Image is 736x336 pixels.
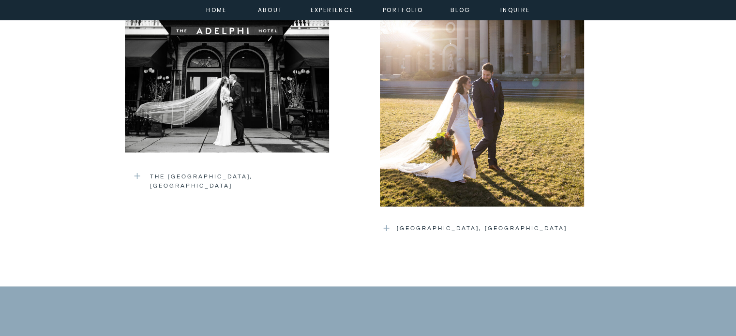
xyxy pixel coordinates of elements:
a: experience [311,5,350,14]
a: portfolio [382,5,424,14]
a: home [204,5,230,14]
h3: the [GEOGRAPHIC_DATA], [GEOGRAPHIC_DATA] [150,172,323,182]
a: inquire [498,5,533,14]
h3: [GEOGRAPHIC_DATA], [GEOGRAPHIC_DATA] [397,224,567,235]
a: Blog [443,5,478,14]
a: about [258,5,280,14]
